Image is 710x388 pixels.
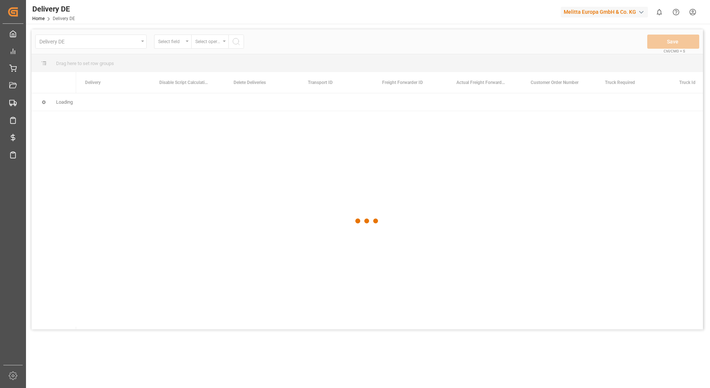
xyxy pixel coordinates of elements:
[32,16,45,21] a: Home
[561,5,651,19] button: Melitta Europa GmbH & Co. KG
[32,3,75,14] div: Delivery DE
[651,4,668,20] button: show 0 new notifications
[561,7,648,17] div: Melitta Europa GmbH & Co. KG
[668,4,684,20] button: Help Center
